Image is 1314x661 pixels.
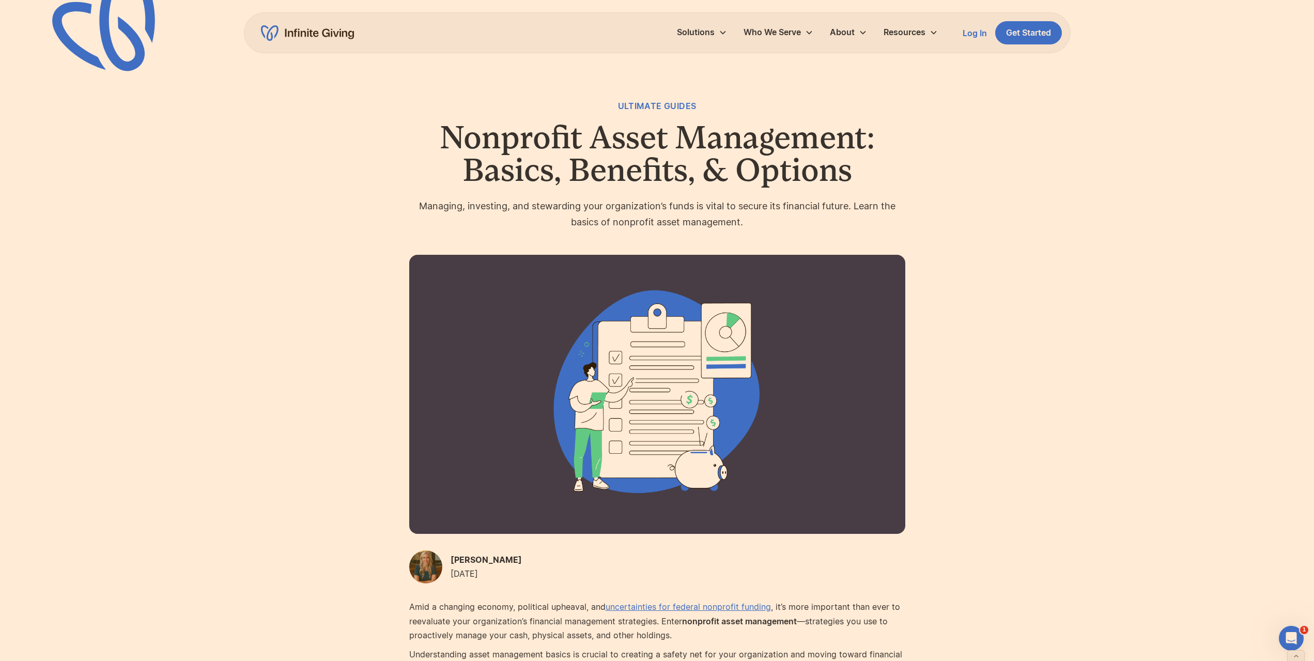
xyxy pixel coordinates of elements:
div: [DATE] [451,567,522,581]
p: Amid a changing economy, political upheaval, and , it’s more important than ever to reevaluate yo... [409,600,905,642]
a: [PERSON_NAME][DATE] [409,550,522,583]
a: Get Started [995,21,1062,44]
h1: Nonprofit Asset Management: Basics, Benefits, & Options [409,121,905,186]
div: Resources [884,25,925,39]
div: Solutions [669,21,735,43]
div: Who We Serve [744,25,801,39]
span: 1 [1300,626,1308,634]
strong: nonprofit asset management [682,616,797,626]
div: Log In [963,29,987,37]
a: home [261,25,354,41]
div: About [830,25,855,39]
a: Log In [963,27,987,39]
div: Who We Serve [735,21,822,43]
div: Solutions [677,25,715,39]
div: [PERSON_NAME] [451,553,522,567]
a: Ultimate Guides [618,99,697,113]
iframe: Intercom live chat [1279,626,1304,651]
div: About [822,21,875,43]
a: uncertainties for federal nonprofit funding [606,602,771,612]
div: Resources [875,21,946,43]
div: Managing, investing, and stewarding your organization’s funds is vital to secure its financial fu... [409,198,905,230]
